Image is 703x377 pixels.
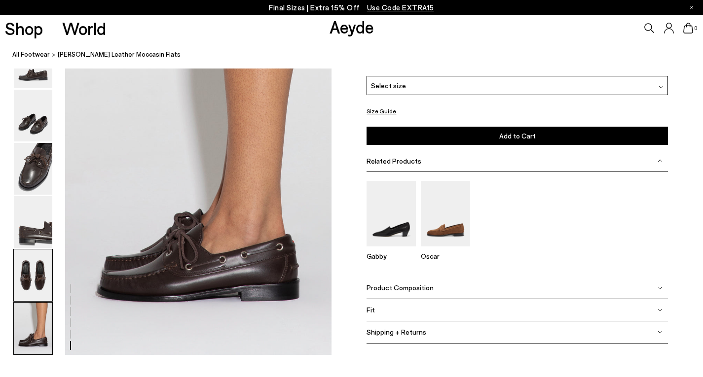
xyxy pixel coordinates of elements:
[367,105,396,117] button: Size Guide
[658,158,663,163] img: svg%3E
[367,328,426,337] span: Shipping + Returns
[14,143,52,195] img: Harris Leather Moccasin Flats - Image 3
[421,252,470,260] p: Oscar
[499,132,536,140] span: Add to Cart
[693,26,698,31] span: 0
[371,80,406,91] span: Select size
[659,85,664,90] img: svg%3E
[12,49,50,60] a: All Footwear
[269,1,434,14] p: Final Sizes | Extra 15% Off
[367,284,434,292] span: Product Composition
[658,285,663,290] img: svg%3E
[683,23,693,34] a: 0
[367,127,667,145] button: Add to Cart
[421,240,470,260] a: Oscar Suede Loafers Oscar
[14,196,52,248] img: Harris Leather Moccasin Flats - Image 4
[12,41,703,69] nav: breadcrumb
[421,181,470,246] img: Oscar Suede Loafers
[5,20,43,37] a: Shop
[367,306,375,314] span: Fit
[14,303,52,354] img: Harris Leather Moccasin Flats - Image 6
[367,240,416,260] a: Gabby Almond-Toe Loafers Gabby
[14,90,52,141] img: Harris Leather Moccasin Flats - Image 2
[58,49,181,60] span: [PERSON_NAME] Leather Moccasin Flats
[367,157,421,165] span: Related Products
[62,20,106,37] a: World
[658,330,663,335] img: svg%3E
[14,249,52,301] img: Harris Leather Moccasin Flats - Image 5
[367,252,416,260] p: Gabby
[367,181,416,246] img: Gabby Almond-Toe Loafers
[367,3,434,12] span: Navigate to /collections/ss25-final-sizes
[330,16,374,37] a: Aeyde
[658,308,663,312] img: svg%3E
